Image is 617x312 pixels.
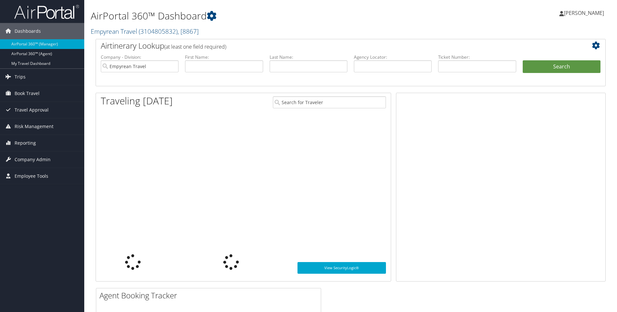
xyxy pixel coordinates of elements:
[564,9,604,17] span: [PERSON_NAME]
[14,4,79,19] img: airportal-logo.png
[559,3,611,23] a: [PERSON_NAME]
[164,43,226,50] span: (at least one field required)
[438,54,516,60] label: Ticket Number:
[101,94,173,108] h1: Traveling [DATE]
[15,85,40,102] span: Book Travel
[523,60,600,73] button: Search
[99,290,321,301] h2: Agent Booking Tracker
[15,102,49,118] span: Travel Approval
[297,262,386,274] a: View SecurityLogic®
[15,151,51,168] span: Company Admin
[91,9,437,23] h1: AirPortal 360™ Dashboard
[15,23,41,39] span: Dashboards
[15,168,48,184] span: Employee Tools
[270,54,347,60] label: Last Name:
[101,54,179,60] label: Company - Division:
[101,40,558,51] h2: Airtinerary Lookup
[273,96,386,108] input: Search for Traveler
[178,27,199,36] span: , [ 8867 ]
[185,54,263,60] label: First Name:
[91,27,199,36] a: Empyrean Travel
[354,54,432,60] label: Agency Locator:
[139,27,178,36] span: ( 3104805832 )
[15,69,26,85] span: Trips
[15,118,53,135] span: Risk Management
[15,135,36,151] span: Reporting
